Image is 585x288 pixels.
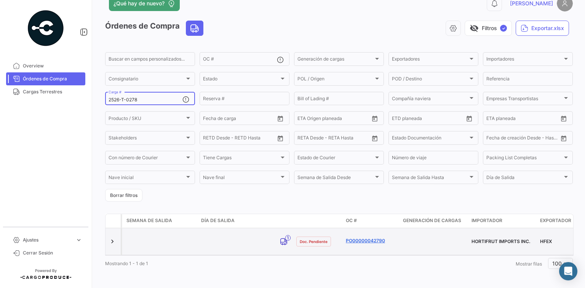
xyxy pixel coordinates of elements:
[392,97,468,102] span: Compañía naviera
[346,237,397,244] a: PO00000042790
[297,136,311,142] input: Desde
[297,117,311,122] input: Desde
[105,261,148,266] span: Mostrando 1 - 1 de 1
[369,113,380,124] button: Open calendar
[540,238,552,244] span: HFEX
[6,85,85,98] a: Cargas Terrestres
[486,176,563,181] span: Día de Salida
[23,237,72,243] span: Ajustes
[392,117,406,122] input: Desde
[6,72,85,85] a: Órdenes de Compra
[23,62,82,69] span: Overview
[222,136,256,142] input: Hasta
[122,214,198,228] datatable-header-cell: Semana de Salida
[203,77,279,83] span: Estado
[293,214,343,228] datatable-header-cell: Estado Doc.
[27,9,65,47] img: powered-by.png
[198,214,274,228] datatable-header-cell: Día de Salida
[275,113,286,124] button: Open calendar
[300,238,328,245] span: Doc. Pendiente
[464,113,475,124] button: Open calendar
[109,136,185,142] span: Stakeholders
[486,97,563,102] span: Empresas Transportistas
[23,88,82,95] span: Cargas Terrestres
[297,156,374,162] span: Estado de Courier
[316,117,351,122] input: Hasta
[465,21,512,36] button: visibility_offFiltros✓
[558,113,569,124] button: Open calendar
[343,214,400,228] datatable-header-cell: OC #
[126,217,172,224] span: Semana de Salida
[400,214,468,228] datatable-header-cell: Generación de cargas
[203,136,217,142] input: Desde
[23,250,82,256] span: Cerrar Sesión
[392,176,468,181] span: Semana de Salida Hasta
[470,24,479,33] span: visibility_off
[109,117,185,122] span: Producto / SKU
[392,136,468,142] span: Estado Documentación
[540,217,571,224] span: Exportador
[105,189,142,202] button: Borrar filtros
[472,217,502,224] span: Importador
[203,156,279,162] span: Tiene Cargas
[392,77,468,83] span: POD / Destino
[222,117,256,122] input: Hasta
[403,217,461,224] span: Generación de cargas
[75,237,82,243] span: expand_more
[316,136,351,142] input: Hasta
[297,58,374,63] span: Generación de cargas
[109,77,185,83] span: Consignatario
[369,133,380,144] button: Open calendar
[6,59,85,72] a: Overview
[468,214,537,228] datatable-header-cell: Importador
[109,238,116,245] a: Expand/Collapse Row
[516,21,569,36] button: Exportar.xlsx
[486,136,500,142] input: Desde
[203,176,279,181] span: Nave final
[516,261,542,267] span: Mostrar filas
[346,217,357,224] span: OC #
[500,25,507,32] span: ✓
[486,156,563,162] span: Packing List Completas
[472,238,530,244] span: HORTIFRUT IMPORTS INC.
[275,133,286,144] button: Open calendar
[203,117,217,122] input: Desde
[23,75,82,82] span: Órdenes de Compra
[201,217,235,224] span: Día de Salida
[109,176,185,181] span: Nave inicial
[552,260,562,267] span: 100
[411,117,445,122] input: Hasta
[505,136,540,142] input: Hasta
[486,58,563,63] span: Importadores
[274,214,293,228] datatable-header-cell: Modo de Transporte
[559,262,577,280] div: Abrir Intercom Messenger
[558,133,569,144] button: Open calendar
[105,21,206,36] h3: Órdenes de Compra
[186,21,203,35] button: Land
[297,176,374,181] span: Semana de Salida Desde
[285,235,291,241] span: 1
[392,58,468,63] span: Exportadores
[109,156,185,162] span: Con número de Courier
[486,117,500,122] input: Desde
[505,117,540,122] input: Hasta
[297,77,374,83] span: POL / Origen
